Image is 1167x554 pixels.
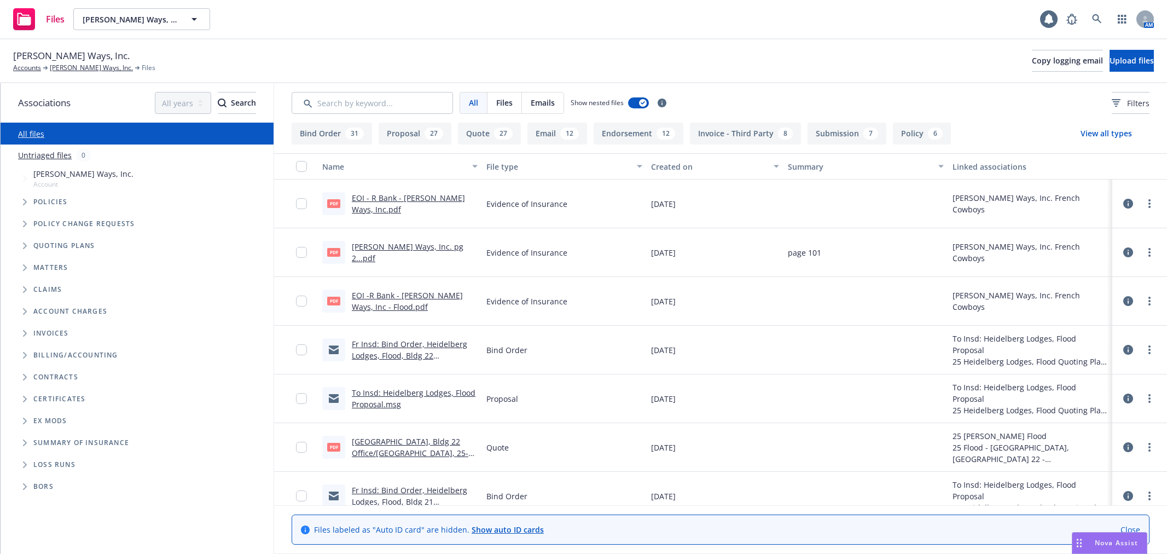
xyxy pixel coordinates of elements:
div: 25 [PERSON_NAME] Flood [953,430,1108,442]
span: [PERSON_NAME] Ways, Inc. [83,14,177,25]
span: Claims [33,286,62,293]
svg: Search [218,99,227,107]
span: [PERSON_NAME] Ways, Inc. [13,49,130,63]
div: [PERSON_NAME] Ways, Inc. French Cowboys [953,241,1108,264]
a: To Insd: Heidelberg Lodges, Flood Proposal.msg [352,388,475,409]
span: pdf [327,199,340,207]
span: Account [33,180,133,189]
a: more [1143,441,1156,454]
a: EOI - R Bank - [PERSON_NAME] Ways, Inc.pdf [352,193,465,215]
div: [PERSON_NAME] Ways, Inc. French Cowboys [953,192,1108,215]
span: Evidence of Insurance [486,247,567,258]
button: Linked associations [948,153,1112,180]
span: [DATE] [651,247,676,258]
div: 0 [76,149,91,161]
span: Loss Runs [33,461,76,468]
span: pdf [327,248,340,256]
span: page 101 [788,247,821,258]
span: Policies [33,199,68,205]
div: 12 [657,128,675,140]
div: To Insd: Heidelberg Lodges, Flood Proposal [953,382,1108,405]
a: more [1143,343,1156,356]
span: All [469,97,478,108]
div: Linked associations [953,161,1108,172]
span: Nova Assist [1095,538,1138,547]
span: Matters [33,264,68,271]
a: EOI -R Bank - [PERSON_NAME] Ways, Inc - Flood.pdf [352,290,463,312]
div: Created on [651,161,767,172]
a: Fr Insd: Bind Order, Heidelberg Lodges, Flood, Bldg 22 Office/[GEOGRAPHIC_DATA]msg [352,339,468,372]
input: Toggle Row Selected [296,442,307,453]
span: Quote [486,442,509,453]
span: Bind Order [486,490,527,502]
a: more [1143,197,1156,210]
div: 27 [494,128,513,140]
button: Bind Order [292,123,372,145]
a: Close [1120,524,1140,535]
span: Policy change requests [33,221,135,227]
div: 27 [425,128,443,140]
a: Switch app [1111,8,1133,30]
span: Proposal [486,393,518,405]
a: Untriaged files [18,149,72,161]
span: Contracts [33,374,78,380]
a: more [1143,295,1156,308]
a: more [1143,392,1156,405]
div: To Insd: Heidelberg Lodges, Flood Proposal [953,479,1108,502]
span: pdf [327,443,340,451]
button: View all types [1063,123,1149,145]
div: 25 Heidelberg Lodges, Flood Quoting Plan ([DATE]) [953,356,1108,367]
span: [PERSON_NAME] Ways, Inc. [33,168,133,180]
span: Certificates [33,396,85,402]
div: 8 [778,128,793,140]
span: Files [46,15,65,24]
span: [DATE] [651,393,676,405]
a: [PERSON_NAME] Ways, Inc. [50,63,133,73]
a: [PERSON_NAME] Ways, Inc. pg 2...pdf [352,241,463,263]
div: 12 [560,128,579,140]
span: [DATE] [651,442,676,453]
span: Invoices [33,330,69,337]
span: BORs [33,483,54,490]
span: Filters [1127,97,1149,109]
div: File type [486,161,630,172]
input: Toggle Row Selected [296,344,307,355]
a: Report a Bug [1061,8,1083,30]
button: Upload files [1110,50,1154,72]
input: Toggle Row Selected [296,247,307,258]
a: more [1143,246,1156,259]
button: Quote [458,123,521,145]
span: Upload files [1110,55,1154,66]
button: Submission [808,123,886,145]
a: Accounts [13,63,41,73]
input: Toggle Row Selected [296,198,307,209]
button: SearchSearch [218,92,256,114]
span: Summary of insurance [33,440,129,446]
div: 6 [928,128,943,140]
div: Summary [788,161,931,172]
span: Copy logging email [1032,55,1103,66]
span: Bind Order [486,344,527,356]
div: 7 [863,128,878,140]
span: Emails [531,97,555,108]
input: Toggle Row Selected [296,490,307,501]
input: Toggle Row Selected [296,296,307,307]
span: Ex Mods [33,418,67,424]
span: Quoting plans [33,243,95,249]
button: Created on [647,153,783,180]
span: [DATE] [651,490,676,502]
span: Show nested files [571,98,624,107]
span: Billing/Accounting [33,352,118,359]
span: Files [496,97,513,108]
button: [PERSON_NAME] Ways, Inc. [73,8,210,30]
span: Evidence of Insurance [486,198,567,210]
button: Copy logging email [1032,50,1103,72]
div: 25 Flood - [GEOGRAPHIC_DATA], [GEOGRAPHIC_DATA] 22 - Office/[GEOGRAPHIC_DATA] [953,442,1108,465]
button: Nova Assist [1072,532,1147,554]
span: pdf [327,297,340,305]
button: Summary [783,153,948,180]
input: Toggle Row Selected [296,393,307,404]
span: Files [142,63,155,73]
span: Associations [18,96,71,110]
a: Fr Insd: Bind Order, Heidelberg Lodges, Flood, Bldg 21 Workshop.msg [352,485,467,518]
